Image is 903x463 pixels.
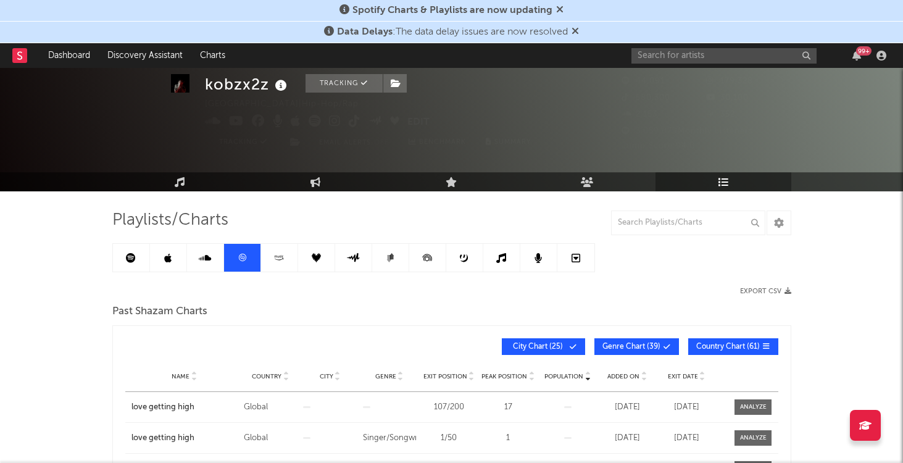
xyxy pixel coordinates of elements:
[422,401,475,414] div: 107 / 200
[852,51,861,60] button: 99+
[423,373,467,380] span: Exit Position
[611,211,765,235] input: Search Playlists/Charts
[481,401,535,414] div: 17
[607,373,639,380] span: Added On
[660,432,713,444] div: [DATE]
[352,6,552,15] span: Spotify Charts & Playlists are now updating
[601,432,654,444] div: [DATE]
[556,6,564,15] span: Dismiss
[40,43,99,68] a: Dashboard
[112,304,207,319] span: Past Shazam Charts
[402,133,473,151] a: Benchmark
[502,338,585,355] button: City Chart(25)
[205,74,290,94] div: kobzx2z
[306,74,383,93] button: Tracking
[131,432,238,444] a: love getting high
[252,373,281,380] span: Country
[312,133,396,151] button: Email AlertsOff
[688,338,778,355] button: Country Chart(61)
[494,139,531,146] span: Summary
[422,432,475,444] div: 1 / 50
[320,373,333,380] span: City
[374,140,389,146] em: Off
[481,373,527,380] span: Peak Position
[337,27,568,37] span: : The data delay issues are now resolved
[601,401,654,414] div: [DATE]
[622,77,665,85] span: 44,091
[660,401,713,414] div: [DATE]
[544,373,583,380] span: Population
[244,401,297,414] div: Global
[99,43,191,68] a: Discovery Assistant
[407,115,430,130] button: Edit
[244,432,297,444] div: Global
[622,111,657,119] span: 2,153
[622,94,670,102] span: 580,300
[337,27,393,37] span: Data Delays
[696,343,760,351] span: Country Chart ( 61 )
[481,432,535,444] div: 1
[594,338,679,355] button: Genre Chart(39)
[172,373,189,380] span: Name
[668,373,698,380] span: Exit Date
[479,133,538,151] button: Summary
[375,373,396,380] span: Genre
[706,111,735,119] span: 352
[205,133,282,151] button: Tracking
[602,343,660,351] span: Genre Chart ( 39 )
[622,127,753,135] span: 3,059,079 Monthly Listeners
[706,94,749,102] span: 30,100
[419,135,466,150] span: Benchmark
[856,46,872,56] div: 99 +
[191,43,234,68] a: Charts
[112,213,228,228] span: Playlists/Charts
[740,288,791,295] button: Export CSV
[631,48,817,64] input: Search for artists
[706,77,753,85] span: 179,328
[572,27,579,37] span: Dismiss
[622,142,695,150] span: Jump Score: 94.0
[363,432,416,444] div: Singer/Songwriter
[205,97,373,112] div: [GEOGRAPHIC_DATA] | Hip-Hop/Rap
[510,343,567,351] span: City Chart ( 25 )
[131,401,238,414] a: love getting high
